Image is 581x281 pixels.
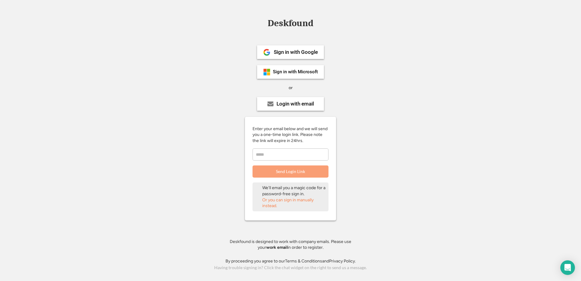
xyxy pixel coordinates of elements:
div: By proceeding you agree to our and [225,258,356,264]
div: We'll email you a magic code for a password-free sign in. [262,185,326,197]
a: Privacy Policy. [329,258,356,264]
div: Enter your email below and we will send you a one-time login link. Please note the link will expi... [253,126,328,144]
a: Terms & Conditions [285,258,322,264]
div: Open Intercom Messenger [560,260,575,275]
div: Login with email [277,101,314,106]
div: Sign in with Google [274,50,318,55]
img: ms-symbollockup_mssymbol_19.png [263,68,270,76]
div: Sign in with Microsoft [273,70,318,74]
button: Send Login Link [253,165,328,178]
strong: work email [266,245,287,250]
div: Deskfound is designed to work with company emails. Please use your in order to register. [222,239,359,251]
div: Or you can sign in manually instead. [262,197,326,209]
div: Deskfound [265,19,316,28]
div: or [289,85,293,91]
img: 1024px-Google__G__Logo.svg.png [263,49,270,56]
